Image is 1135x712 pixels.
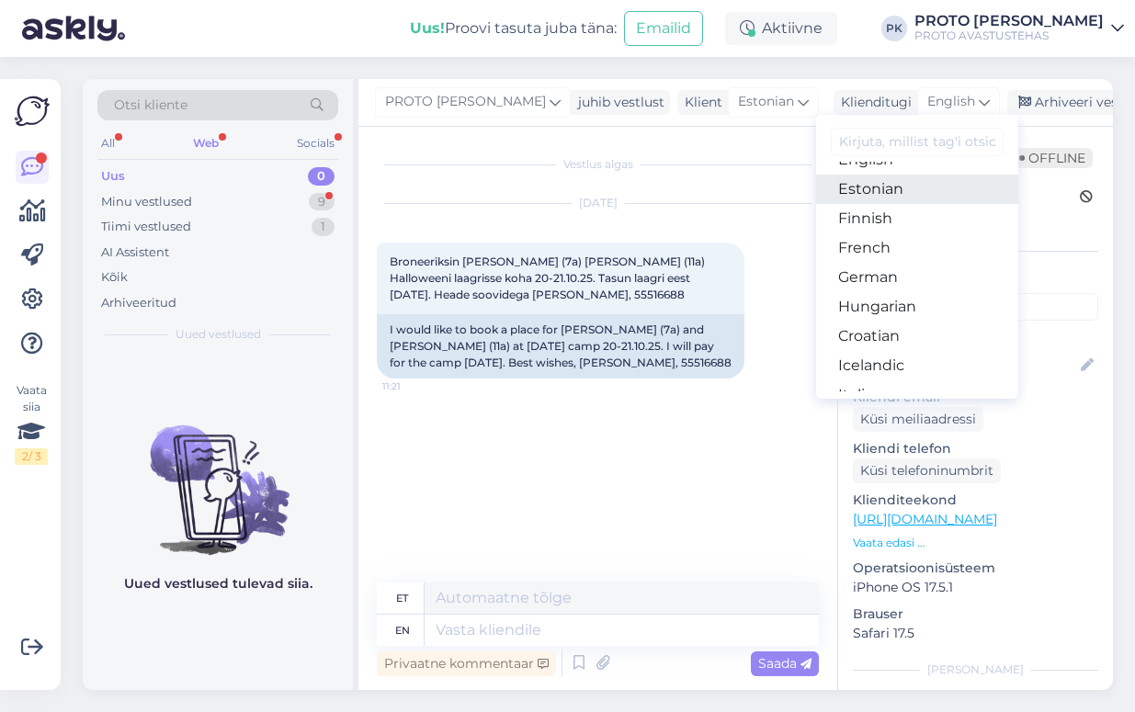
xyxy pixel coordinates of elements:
div: PK [881,16,907,41]
div: Uus [101,167,125,186]
p: Kliendi telefon [853,439,1098,458]
div: Vaata siia [15,382,48,465]
div: Web [189,131,222,155]
a: Hungarian [816,292,1018,322]
div: [DATE] [377,195,819,211]
div: en [395,615,410,646]
span: Estonian [738,92,794,112]
p: iPhone OS 17.5.1 [853,578,1098,597]
div: Klient [677,93,722,112]
div: 0 [308,167,335,186]
span: Broneeriksin [PERSON_NAME] (7a) [PERSON_NAME] (11a) Halloweeni laagrisse koha 20-21.10.25. Tasun ... [390,254,708,301]
div: juhib vestlust [571,93,664,112]
p: Safari 17.5 [853,624,1098,643]
div: Küsi telefoninumbrit [853,458,1001,483]
p: Klienditeekond [853,491,1098,510]
img: No chats [83,392,353,558]
div: AI Assistent [101,243,169,262]
span: PROTO [PERSON_NAME] [385,92,546,112]
div: [PERSON_NAME] [853,661,1098,678]
img: Askly Logo [15,94,50,129]
a: French [816,233,1018,263]
div: 1 [312,218,335,236]
a: PROTO [PERSON_NAME]PROTO AVASTUSTEHAS [914,14,1124,43]
a: Croatian [816,322,1018,351]
p: Operatsioonisüsteem [853,559,1098,578]
button: Emailid [624,11,703,46]
a: [URL][DOMAIN_NAME] [853,511,997,527]
a: Estonian [816,175,1018,204]
span: Offline [1012,148,1093,168]
p: Uued vestlused tulevad siia. [124,574,312,593]
div: Aktiivne [725,12,837,45]
div: 9 [309,193,335,211]
span: Otsi kliente [114,96,187,115]
b: Uus! [410,19,445,37]
a: Icelandic [816,351,1018,380]
div: PROTO AVASTUSTEHAS [914,28,1104,43]
div: PROTO [PERSON_NAME] [914,14,1104,28]
div: Küsi meiliaadressi [853,407,983,432]
p: Vaata edasi ... [853,535,1098,551]
div: Socials [293,131,338,155]
div: Privaatne kommentaar [377,651,556,676]
div: Klienditugi [834,93,912,112]
div: Kõik [101,268,128,287]
div: Proovi tasuta juba täna: [410,17,617,40]
div: All [97,131,119,155]
div: 2 / 3 [15,448,48,465]
span: 11:21 [382,379,451,393]
span: Uued vestlused [176,326,261,343]
p: Brauser [853,605,1098,624]
div: Minu vestlused [101,193,192,211]
a: Italian [816,380,1018,410]
div: et [396,582,408,614]
p: Märkmed [853,689,1098,708]
span: English [927,92,975,112]
a: German [816,263,1018,292]
a: Finnish [816,204,1018,233]
div: Vestlus algas [377,156,819,173]
span: Saada [758,655,812,672]
div: Arhiveeritud [101,294,176,312]
input: Kirjuta, millist tag'i otsid [831,128,1004,156]
div: I would like to book a place for [PERSON_NAME] (7a) and [PERSON_NAME] (11a) at [DATE] camp 20-21.... [377,314,744,379]
div: Tiimi vestlused [101,218,191,236]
